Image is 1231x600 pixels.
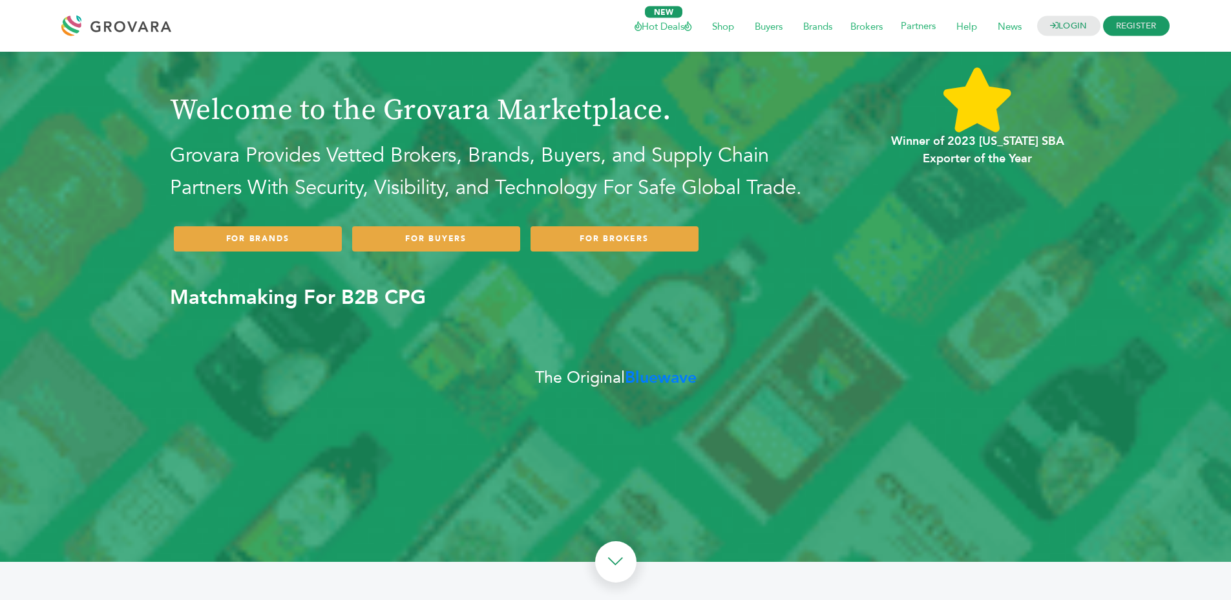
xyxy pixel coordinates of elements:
[170,140,823,204] h2: Grovara Provides Vetted Brokers, Brands, Buyers, and Supply Chain Partners With Security, Visibil...
[746,19,792,33] a: Buyers
[626,14,700,38] span: Hot Deals
[794,19,841,33] a: Brands
[841,19,892,33] a: Brokers
[170,284,426,311] b: Matchmaking For B2B CPG
[989,14,1031,38] span: News
[174,226,342,252] a: FOR BRANDS
[352,226,520,252] a: FOR BUYERS
[703,19,743,33] a: Shop
[746,14,792,38] span: Buyers
[1103,16,1170,36] span: REGISTER
[892,10,945,42] span: Partners
[989,19,1031,33] a: News
[841,14,892,38] span: Brokers
[1037,16,1100,36] a: LOGIN
[947,14,986,38] span: Help
[947,19,986,33] a: Help
[170,58,823,128] h1: Welcome to the Grovara Marketplace.
[512,343,719,413] div: The Original
[626,19,700,33] a: Hot Deals
[625,367,697,389] b: Bluewave
[531,226,699,252] a: FOR BROKERS
[891,133,1064,167] b: Winner of 2023 [US_STATE] SBA Exporter of the Year
[703,14,743,38] span: Shop
[794,14,841,38] span: Brands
